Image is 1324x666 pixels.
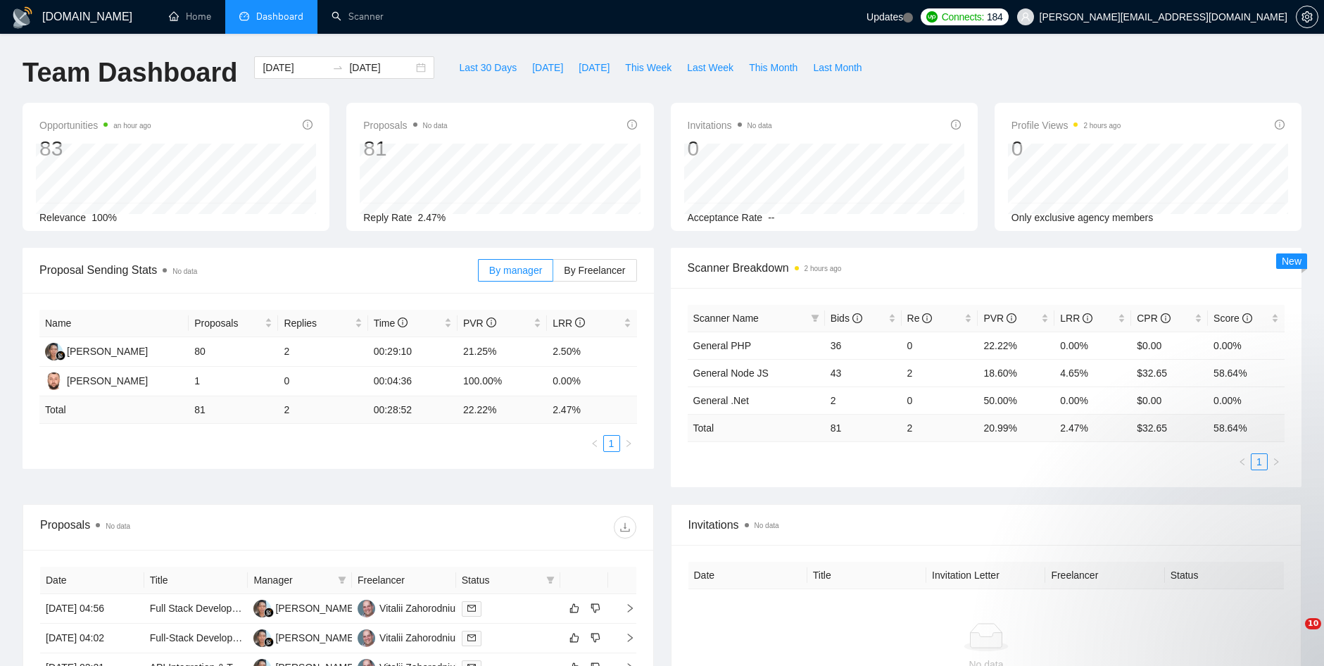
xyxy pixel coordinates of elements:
h1: Team Dashboard [23,56,237,89]
span: user [1021,12,1030,22]
td: [DATE] 04:02 [40,624,144,653]
a: Full Stack Developer - AI-Powered Parsing System (React/TypeScript/OpenAI) [150,603,493,614]
th: Date [688,562,807,589]
td: 1 [189,367,278,396]
button: download [614,516,636,539]
input: End date [349,60,413,75]
span: dashboard [239,11,249,21]
span: Replies [284,315,351,331]
li: Previous Page [586,435,603,452]
a: 1 [604,436,619,451]
span: -- [768,212,774,223]
th: Manager [248,567,352,594]
span: Last Week [687,60,733,75]
th: Title [144,567,248,594]
li: Previous Page [1234,453,1251,470]
button: [DATE] [524,56,571,79]
td: 18.60% [978,359,1054,387]
td: 21.25% [458,337,547,367]
td: $0.00 [1131,332,1208,359]
span: Reply Rate [363,212,412,223]
img: gigradar-bm.png [264,608,274,617]
span: Opportunities [39,117,151,134]
td: 81 [825,414,902,441]
span: Proposals [363,117,447,134]
div: 0 [688,135,772,162]
span: info-circle [922,313,932,323]
img: TH [253,629,271,647]
td: 100.00% [458,367,547,396]
span: By manager [489,265,542,276]
div: [PERSON_NAME] [275,601,356,616]
div: Vitalii Zahorodniuk [379,601,460,616]
a: General Node JS [693,367,769,379]
span: dislike [591,632,600,643]
span: LRR [553,318,585,329]
td: 58.64 % [1208,414,1285,441]
div: Proposals [40,516,338,539]
td: 2 [278,337,367,367]
span: Connects: [942,9,984,25]
span: Scanner Name [693,313,759,324]
span: PVR [463,318,496,329]
span: dislike [591,603,600,614]
button: like [566,629,583,646]
span: like [569,632,579,643]
span: Updates [866,11,903,23]
span: info-circle [627,120,637,130]
span: swap-right [332,62,343,73]
span: No data [755,522,779,529]
td: 0.00% [547,367,636,396]
span: Proposal Sending Stats [39,261,478,279]
span: right [614,603,635,613]
div: Vitalii Zahorodniuk [379,630,460,646]
span: Scanner Breakdown [688,259,1285,277]
td: 2 [825,387,902,414]
span: info-circle [852,313,862,323]
a: TH[PERSON_NAME] [253,602,356,613]
td: 2.50% [547,337,636,367]
a: Full-Stack Developer / No-Code Expert for SaaS Construction Marketplace [150,632,476,643]
div: [PERSON_NAME] [275,630,356,646]
td: 00:28:52 [368,396,458,424]
img: TH [45,343,63,360]
td: 22.22% [978,332,1054,359]
span: New [1282,256,1301,267]
div: [PERSON_NAME] [67,373,148,389]
div: 83 [39,135,151,162]
span: mail [467,634,476,642]
a: TH[PERSON_NAME] [45,345,148,356]
button: right [1268,453,1285,470]
span: info-circle [575,318,585,327]
span: info-circle [398,318,408,327]
td: 0.00% [1054,332,1131,359]
span: left [591,439,599,448]
img: logo [11,6,34,29]
li: Next Page [620,435,637,452]
span: setting [1297,11,1318,23]
span: PVR [983,313,1016,324]
span: 184 [987,9,1002,25]
span: This Week [625,60,672,75]
button: dislike [587,600,604,617]
td: $32.65 [1131,359,1208,387]
img: upwork-logo.png [926,11,938,23]
td: 0 [902,387,978,414]
td: $0.00 [1131,387,1208,414]
div: 0 [1011,135,1121,162]
td: 80 [189,337,278,367]
span: Dashboard [256,11,303,23]
a: TH[PERSON_NAME] [253,632,356,643]
a: VZVitalii Zahorodniuk [358,602,460,613]
time: 2 hours ago [805,265,842,272]
td: 43 [825,359,902,387]
a: homeHome [169,11,211,23]
li: Next Page [1268,453,1285,470]
button: left [1234,453,1251,470]
span: filter [811,314,819,322]
span: 100% [92,212,117,223]
span: No data [423,122,448,130]
span: filter [808,308,822,329]
a: General .Net [693,395,749,406]
span: Last Month [813,60,862,75]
